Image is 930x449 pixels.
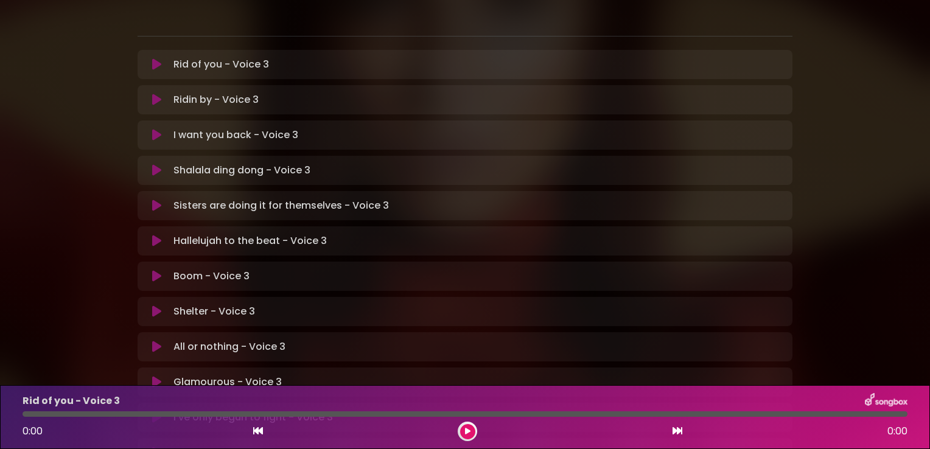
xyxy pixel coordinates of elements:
[173,339,285,354] p: All or nothing - Voice 3
[23,394,120,408] p: Rid of you - Voice 3
[173,57,269,72] p: Rid of you - Voice 3
[173,128,298,142] p: I want you back - Voice 3
[887,424,907,439] span: 0:00
[173,304,255,319] p: Shelter - Voice 3
[865,393,907,409] img: songbox-logo-white.png
[23,424,43,438] span: 0:00
[173,198,389,213] p: Sisters are doing it for themselves - Voice 3
[173,234,327,248] p: Hallelujah to the beat - Voice 3
[173,375,282,389] p: Glamourous - Voice 3
[173,163,310,178] p: Shalala ding dong - Voice 3
[173,269,250,284] p: Boom - Voice 3
[173,92,259,107] p: Ridin by - Voice 3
